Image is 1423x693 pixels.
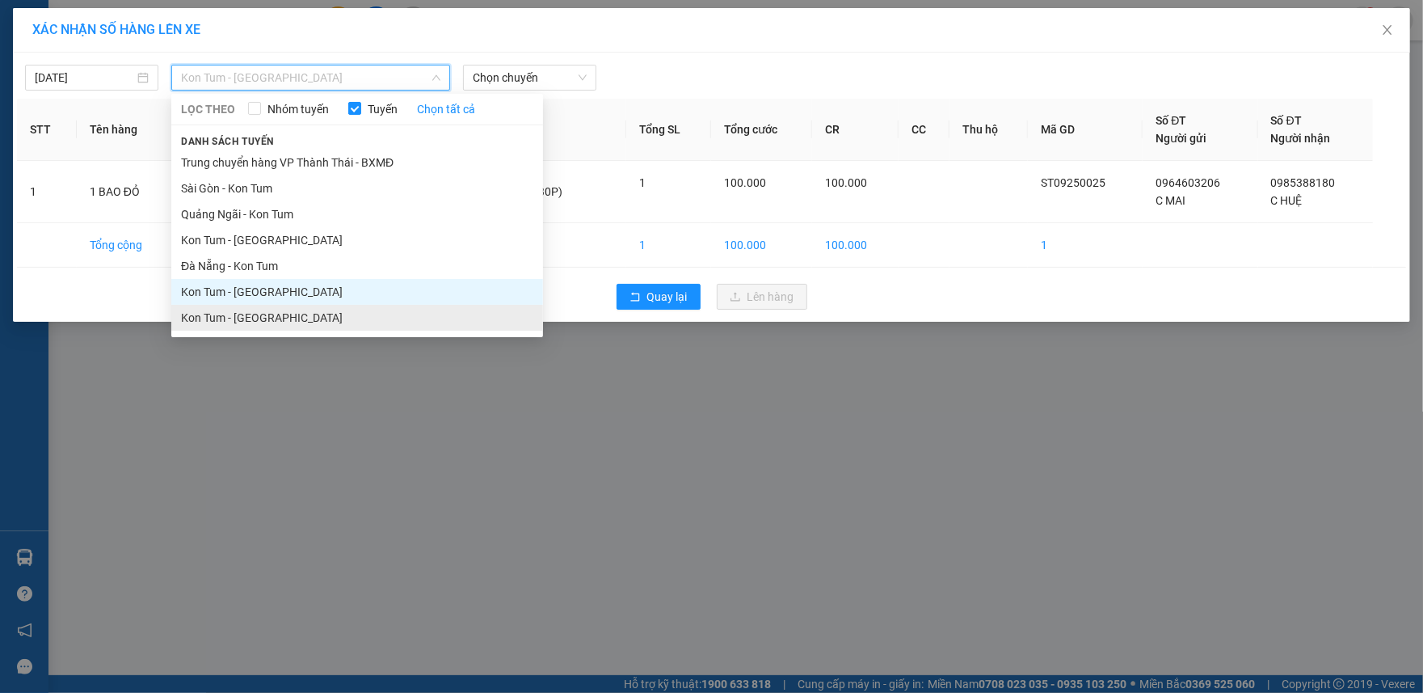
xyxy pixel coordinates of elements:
[432,73,441,82] span: down
[138,72,304,95] div: 0933805660
[1156,132,1206,145] span: Người gửi
[1041,176,1105,189] span: ST09250025
[626,99,712,161] th: Tổng SL
[17,161,77,223] td: 1
[138,104,162,120] span: DĐ:
[261,100,335,118] span: Nhóm tuyến
[1156,176,1220,189] span: 0964603206
[171,134,284,149] span: Danh sách tuyến
[77,161,176,223] td: 1 BAO ĐỎ
[1365,8,1410,53] button: Close
[1381,23,1394,36] span: close
[724,176,766,189] span: 100.000
[417,100,475,118] a: Chọn tất cả
[711,99,812,161] th: Tổng cước
[171,253,543,279] li: Đà Nẵng - Kon Tum
[138,15,176,32] span: Nhận:
[639,176,646,189] span: 1
[171,279,543,305] li: Kon Tum - [GEOGRAPHIC_DATA]
[14,53,127,72] div: CHÚ LỰC
[171,305,543,331] li: Kon Tum - [GEOGRAPHIC_DATA]
[1156,114,1186,127] span: Số ĐT
[14,72,127,95] div: 0332454439
[138,95,284,151] span: CẦU VƯỢT HÒA CẦM
[171,175,543,201] li: Sài Gòn - Kon Tum
[629,291,641,304] span: rollback
[717,284,807,310] button: uploadLên hàng
[473,65,587,90] span: Chọn chuyến
[647,288,688,306] span: Quay lại
[1028,223,1143,268] td: 1
[181,65,441,90] span: Kon Tum - Đà Nẵng
[77,223,176,268] td: Tổng cộng
[138,14,304,53] div: VP [GEOGRAPHIC_DATA]
[1271,132,1331,145] span: Người nhận
[14,14,127,53] div: VP Sa Thầy
[32,22,200,37] span: XÁC NHẬN SỐ HÀNG LÊN XE
[949,99,1028,161] th: Thu hộ
[617,284,701,310] button: rollbackQuay lại
[1028,99,1143,161] th: Mã GD
[14,15,39,32] span: Gửi:
[1156,194,1185,207] span: C MAI
[1271,194,1303,207] span: C HUỆ
[1271,176,1336,189] span: 0985388180
[17,99,77,161] th: STT
[626,223,712,268] td: 1
[1271,114,1302,127] span: Số ĐT
[171,227,543,253] li: Kon Tum - [GEOGRAPHIC_DATA]
[138,53,304,72] div: A LƯỢNG
[35,69,134,87] input: 13/09/2025
[171,150,543,175] li: Trung chuyển hàng VP Thành Thái - BXMĐ
[711,223,812,268] td: 100.000
[812,99,899,161] th: CR
[825,176,867,189] span: 100.000
[361,100,404,118] span: Tuyến
[77,99,176,161] th: Tên hàng
[171,201,543,227] li: Quảng Ngãi - Kon Tum
[899,99,950,161] th: CC
[181,100,235,118] span: LỌC THEO
[812,223,899,268] td: 100.000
